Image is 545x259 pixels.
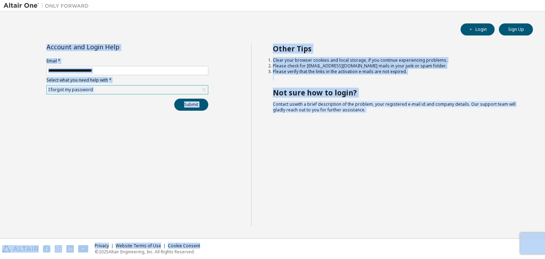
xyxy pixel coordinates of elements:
label: Email [46,58,208,64]
span: with a brief description of the problem, your registered e-mail id and company details. Our suppo... [273,101,516,113]
label: Select what you need help with [46,77,208,83]
p: © 2025 Altair Engineering, Inc. All Rights Reserved. [95,249,204,255]
div: Account and Login Help [46,44,176,50]
a: Contact us [273,101,294,107]
div: Cookie Consent [168,243,204,249]
li: Clear your browser cookies and local storage, if you continue experiencing problems. [273,57,521,63]
img: Altair One [4,2,92,9]
img: youtube.svg [78,245,88,253]
h2: Other Tips [273,44,521,53]
img: altair_logo.svg [2,245,39,253]
div: I forgot my password [47,86,208,94]
img: facebook.svg [43,245,50,253]
img: linkedin.svg [66,245,74,253]
button: Login [461,23,495,35]
button: Submit [174,99,208,111]
div: I forgot my password [47,86,94,94]
li: Please verify that the links in the activation e-mails are not expired. [273,69,521,75]
img: instagram.svg [55,245,62,253]
div: Privacy [95,243,116,249]
li: Please check for [EMAIL_ADDRESS][DOMAIN_NAME] mails in your junk or spam folder. [273,63,521,69]
h2: Not sure how to login? [273,88,521,97]
button: Sign Up [499,23,533,35]
div: Website Terms of Use [116,243,168,249]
